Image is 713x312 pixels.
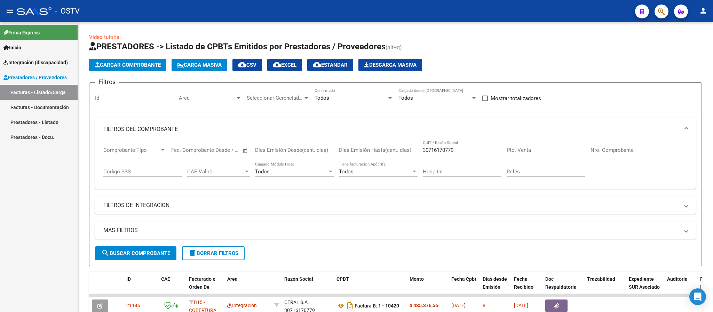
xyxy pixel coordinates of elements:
strong: Factura B: 1 - 10420 [355,303,399,309]
span: Carga Masiva [177,62,222,68]
div: Open Intercom Messenger [689,288,706,305]
span: Todos [398,95,413,101]
span: Estandar [313,62,348,68]
div: FILTROS DEL COMPROBANTE [95,140,696,189]
button: Cargar Comprobante [89,59,166,71]
datatable-header-cell: Expediente SUR Asociado [626,272,664,302]
span: Comprobante Tipo [103,147,160,153]
span: ID [126,276,131,282]
span: EXCEL [273,62,296,68]
mat-icon: delete [188,249,197,257]
button: Buscar Comprobante [95,246,176,260]
mat-icon: menu [6,7,14,15]
span: CAE Válido [187,169,244,175]
button: Borrar Filtros [182,246,245,260]
span: Buscar Comprobante [101,250,170,256]
button: CSV [232,59,262,71]
div: CERAL S.A. [284,298,309,306]
mat-panel-title: MAS FILTROS [103,227,679,234]
span: Auditoria [667,276,688,282]
span: Descarga Masiva [364,62,417,68]
span: Doc Respaldatoria [545,276,577,290]
mat-icon: cloud_download [273,60,281,69]
button: Estandar [307,59,353,71]
mat-icon: cloud_download [313,60,321,69]
span: Trazabilidad [587,276,615,282]
datatable-header-cell: Fecha Recibido [511,272,542,302]
span: Facturado x Orden De [189,276,215,290]
mat-expansion-panel-header: MAS FILTROS [95,222,696,239]
button: Open calendar [241,147,249,155]
span: Monto [410,276,424,282]
span: 21145 [126,303,140,308]
span: Razón Social [284,276,313,282]
span: Firma Express [3,29,40,36]
datatable-header-cell: CAE [158,272,186,302]
span: Mostrar totalizadores [491,94,541,102]
span: Seleccionar Gerenciador [247,95,303,101]
span: Todos [339,169,354,175]
span: - OSTV [55,3,80,19]
button: Carga Masiva [172,59,227,71]
input: Fecha fin [206,147,239,153]
button: Descarga Masiva [358,59,422,71]
mat-icon: person [699,7,707,15]
mat-expansion-panel-header: FILTROS DEL COMPROBANTE [95,118,696,140]
datatable-header-cell: Razón Social [282,272,334,302]
mat-panel-title: FILTROS DEL COMPROBANTE [103,125,679,133]
datatable-header-cell: Fecha Cpbt [449,272,480,302]
span: Borrar Filtros [188,250,238,256]
span: Todos [255,169,270,175]
span: CAE [161,276,170,282]
datatable-header-cell: Doc Respaldatoria [542,272,584,302]
span: Area [227,276,238,282]
span: Inicio [3,44,21,51]
datatable-header-cell: Facturado x Orden De [186,272,224,302]
span: Fecha Recibido [514,276,533,290]
a: Video tutorial [89,34,121,40]
datatable-header-cell: Trazabilidad [584,272,626,302]
span: Prestadores / Proveedores [3,74,67,81]
app-download-masive: Descarga masiva de comprobantes (adjuntos) [358,59,422,71]
span: [DATE] [451,303,466,308]
span: CSV [238,62,256,68]
span: Cargar Comprobante [95,62,161,68]
span: 8 [483,303,485,308]
span: Fecha Cpbt [451,276,476,282]
span: (alt+q) [386,44,402,51]
datatable-header-cell: ID [124,272,158,302]
mat-panel-title: FILTROS DE INTEGRACION [103,202,679,209]
i: Descargar documento [346,300,355,311]
span: Todos [315,95,329,101]
span: Días desde Emisión [483,276,507,290]
datatable-header-cell: Días desde Emisión [480,272,511,302]
span: Area [179,95,235,101]
button: EXCEL [267,59,302,71]
datatable-header-cell: Auditoria [664,272,697,302]
strong: $ 435.376,56 [410,303,438,308]
span: [DATE] [514,303,528,308]
span: Integración (discapacidad) [3,59,68,66]
datatable-header-cell: Area [224,272,271,302]
span: Integración [227,303,257,308]
h3: Filtros [95,77,119,87]
datatable-header-cell: Monto [407,272,449,302]
span: Expediente SUR Asociado [629,276,660,290]
datatable-header-cell: CPBT [334,272,407,302]
mat-icon: search [101,249,110,257]
mat-expansion-panel-header: FILTROS DE INTEGRACION [95,197,696,214]
span: PRESTADORES -> Listado de CPBTs Emitidos por Prestadores / Proveedores [89,42,386,51]
input: Fecha inicio [171,147,199,153]
span: CPBT [336,276,349,282]
mat-icon: cloud_download [238,60,246,69]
